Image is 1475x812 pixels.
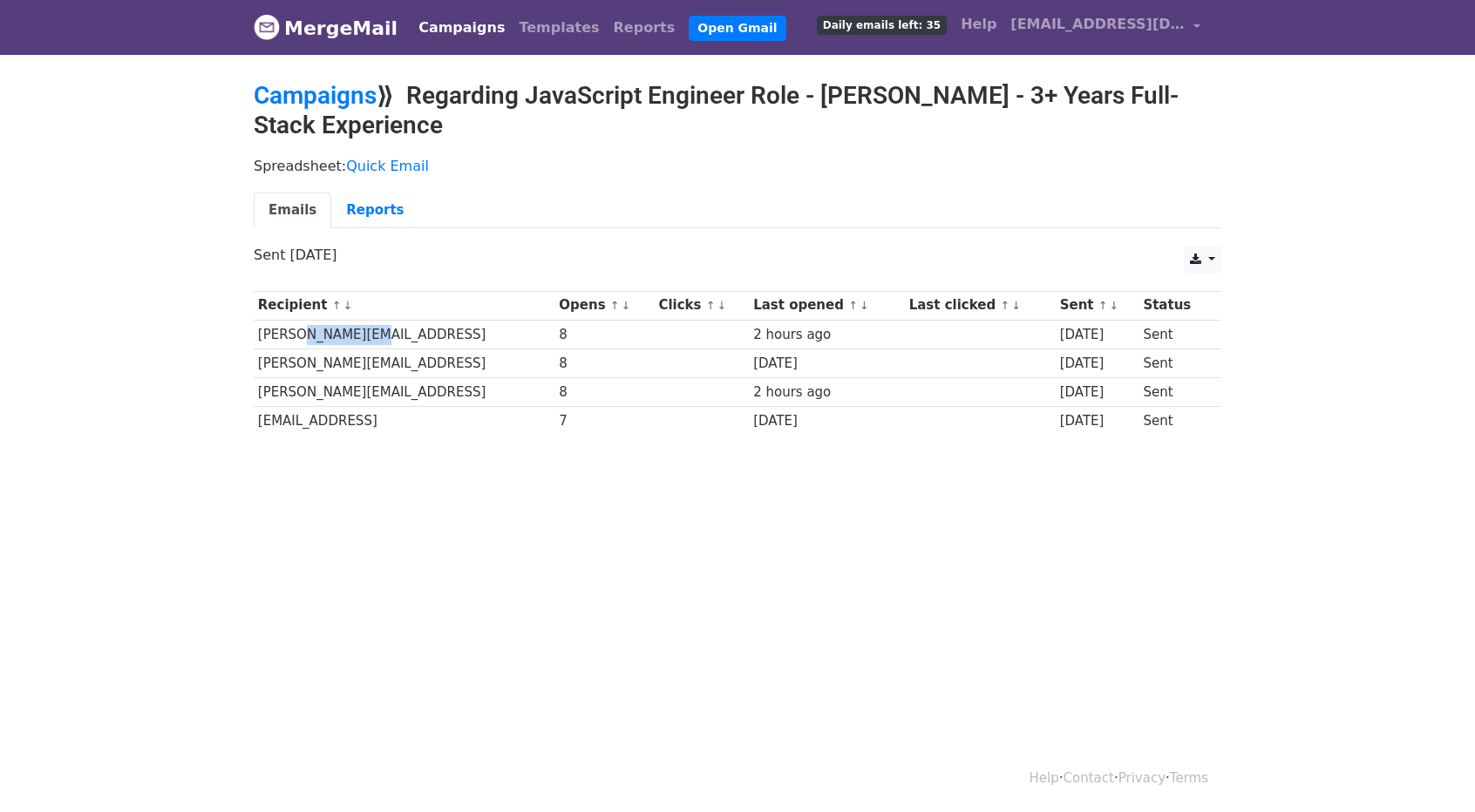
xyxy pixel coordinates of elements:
a: ↑ [332,299,342,312]
a: Terms [1170,770,1208,786]
div: 7 [559,411,650,431]
a: ↑ [848,299,858,312]
a: Emails [254,193,331,228]
th: Clicks [655,291,750,320]
div: 8 [559,354,650,374]
div: [DATE] [753,354,901,374]
a: Templates [512,10,606,45]
h2: ⟫ Regarding JavaScript Engineer Role - [PERSON_NAME] - 3+ Years Full-Stack Experience [254,81,1221,139]
td: [PERSON_NAME][EMAIL_ADDRESS] [254,377,555,406]
th: Last clicked [905,291,1056,320]
span: Daily emails left: 35 [817,16,947,35]
img: MergeMail logo [254,14,280,40]
a: ↓ [343,299,352,312]
div: 8 [559,382,650,403]
a: ↓ [622,299,631,312]
td: [PERSON_NAME][EMAIL_ADDRESS] [254,348,555,377]
p: Sent [DATE] [254,246,1221,264]
td: [PERSON_NAME][EMAIL_ADDRESS] [254,320,555,348]
th: Last opened [749,291,904,320]
a: Help [954,7,1003,42]
a: Quick Email [346,158,429,174]
a: Daily emails left: 35 [810,7,954,42]
div: [DATE] [1060,411,1135,431]
th: Sent [1056,291,1139,320]
div: 2 hours ago [753,325,901,345]
th: Status [1139,291,1211,320]
th: Opens [555,291,655,320]
a: Privacy [1118,770,1166,786]
div: [DATE] [1060,382,1135,403]
td: Sent [1139,320,1211,348]
a: ↑ [706,299,716,312]
div: 8 [559,325,650,345]
a: ↑ [610,299,620,312]
a: ↓ [1011,299,1021,312]
a: Reports [331,193,418,228]
p: Spreadsheet: [254,157,1221,175]
div: 2 hours ago [753,382,901,403]
td: Sent [1139,348,1211,377]
a: ↓ [1110,299,1119,312]
a: Contact [1064,770,1114,786]
div: [DATE] [753,411,901,431]
span: [EMAIL_ADDRESS][DOMAIN_NAME] [1010,14,1185,35]
td: Sent [1139,407,1211,436]
td: [EMAIL_ADDRESS] [254,407,555,436]
a: ↑ [1000,299,1009,312]
th: Recipient [254,291,555,320]
a: Reports [607,10,683,45]
a: Campaigns [254,81,377,110]
a: [EMAIL_ADDRESS][DOMAIN_NAME] [1003,7,1207,48]
div: [DATE] [1060,325,1135,345]
td: Sent [1139,377,1211,406]
div: [DATE] [1060,354,1135,374]
a: Open Gmail [689,16,785,41]
a: Campaigns [411,10,512,45]
a: Help [1030,770,1059,786]
a: ↓ [860,299,869,312]
a: MergeMail [254,10,398,46]
a: ↑ [1098,299,1108,312]
iframe: Chat Widget [1388,728,1475,812]
a: ↓ [717,299,726,312]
